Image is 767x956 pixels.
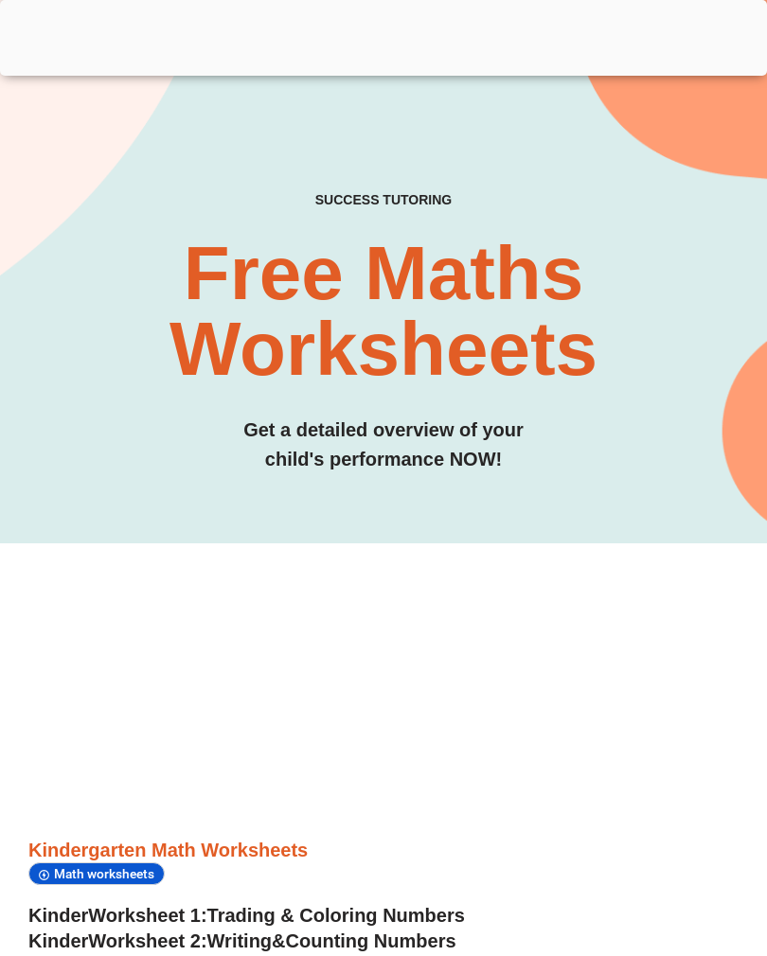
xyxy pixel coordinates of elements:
[28,862,165,886] div: Math worksheets
[207,930,273,951] span: Writing
[207,905,465,926] span: Trading & Coloring Numbers
[28,930,456,951] a: KinderWorksheet 2:Writing&Counting Numbers
[54,866,160,881] span: Math worksheets
[28,572,739,837] iframe: Advertisement
[28,905,88,926] span: Kinder
[88,905,206,926] span: Worksheet 1:
[28,905,465,926] a: KinderWorksheet 1:Trading & Coloring Numbers
[39,192,729,208] h4: SUCCESS TUTORING​
[39,236,729,387] h2: Free Maths Worksheets​
[88,930,206,951] span: Worksheet 2:
[39,416,729,474] h3: Get a detailed overview of your child's performance NOW!
[28,930,88,951] span: Kinder
[286,930,456,951] span: Counting Numbers
[28,838,739,862] h3: Kindergarten Math Worksheets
